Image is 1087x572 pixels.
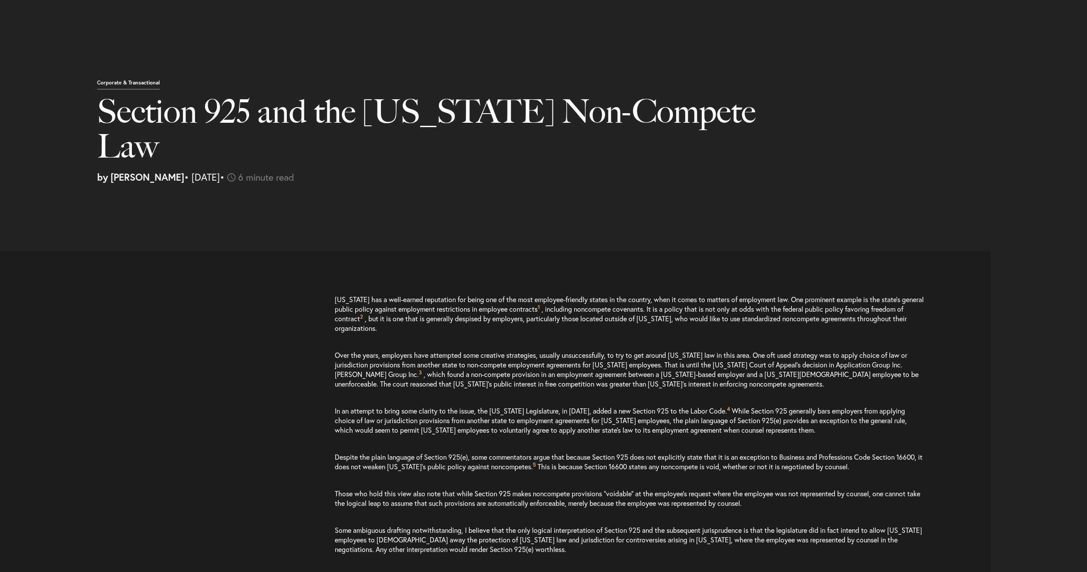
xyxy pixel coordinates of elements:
p: In an attempt to bring some clarity to the issue, the [US_STATE] Legislature, in [DATE], added a ... [335,397,925,444]
p: Some ambiguous drafting notwithstanding, I believe that the only logical interpretation of Sectio... [335,517,925,563]
span: 6 minute read [238,171,294,183]
h1: Section 925 and the [US_STATE] Non-Compete Law [97,94,785,172]
p: Despite the plain language of Section 925(e), some commentators argue that because Section 925 do... [335,444,925,480]
sup: 4 [727,406,730,412]
strong: by [PERSON_NAME] [97,171,184,183]
a: 1 [538,304,540,313]
sup: 5 [533,461,536,468]
a: 2 [360,314,363,323]
p: • [DATE] [97,172,1080,182]
sup: 3 [419,369,422,376]
p: Corporate & Transactional [97,80,160,90]
sup: 1 [538,304,540,310]
a: 4 [727,406,730,415]
span: • [220,171,225,183]
img: icon-time-light.svg [227,173,236,182]
p: Those who hold this view also note that while Section 925 makes noncompete provisions “voidable” ... [335,480,925,517]
a: 5 [533,462,536,471]
p: [US_STATE] has a well-earned reputation for being one of the most employee-friendly states in the... [335,295,925,342]
sup: 2 [360,313,363,320]
p: Over the years, employers have attempted some creative strategies, usually unsuccessfully, to try... [335,342,925,397]
a: 3 [419,370,422,379]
